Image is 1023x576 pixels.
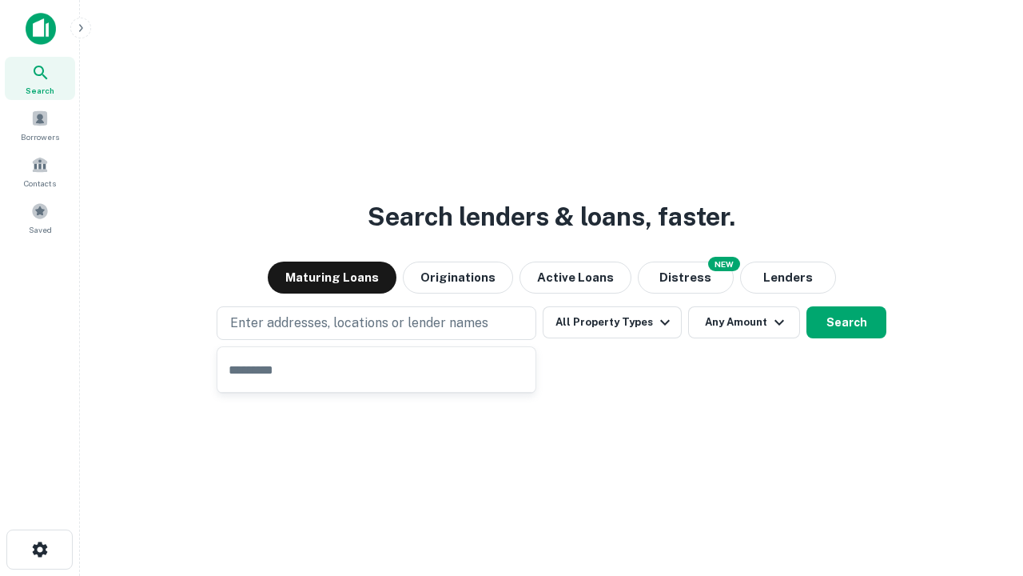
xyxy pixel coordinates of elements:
img: capitalize-icon.png [26,13,56,45]
button: Maturing Loans [268,262,396,294]
button: Enter addresses, locations or lender names [217,306,536,340]
a: Search [5,57,75,100]
button: All Property Types [543,306,682,338]
button: Lenders [740,262,836,294]
span: Search [26,84,54,97]
a: Contacts [5,150,75,193]
button: Active Loans [519,262,631,294]
iframe: Chat Widget [943,448,1023,525]
h3: Search lenders & loans, faster. [368,198,735,236]
button: Search [806,306,886,338]
a: Saved [5,196,75,239]
button: Originations [403,262,513,294]
button: Any Amount [688,306,800,338]
button: Search distressed loans with lien and other non-mortgage details. [638,262,734,294]
div: NEW [708,257,740,271]
p: Enter addresses, locations or lender names [230,314,488,333]
span: Contacts [24,177,56,190]
span: Borrowers [21,130,59,143]
a: Borrowers [5,103,75,146]
span: Saved [29,223,52,236]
